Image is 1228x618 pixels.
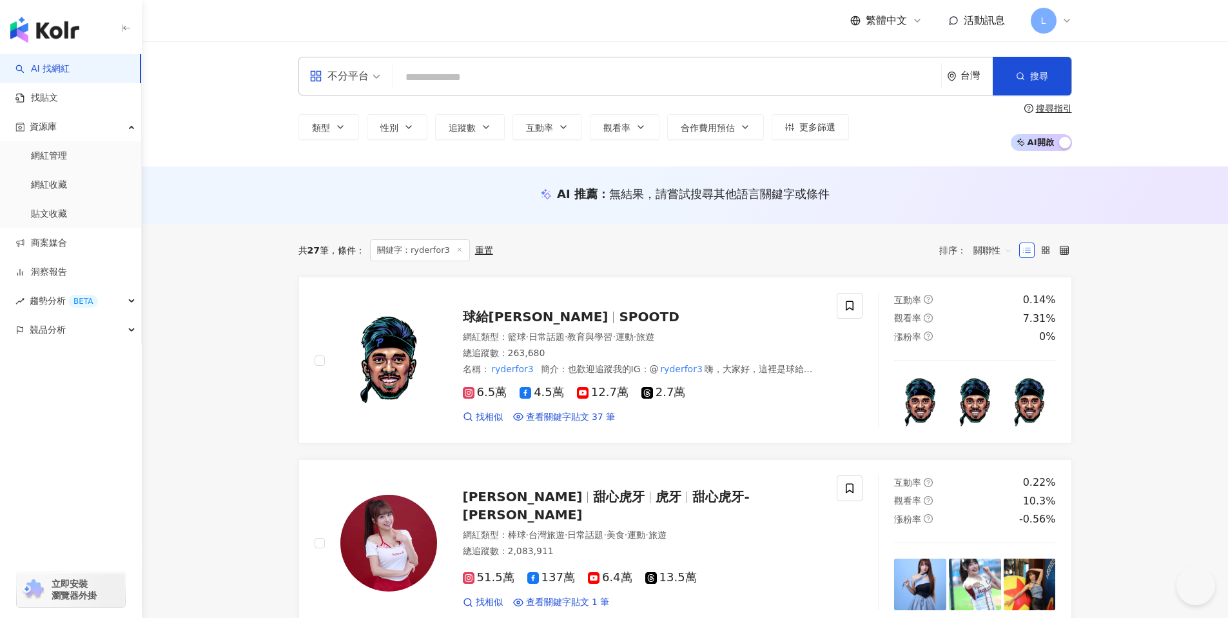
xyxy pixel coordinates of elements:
span: 球給[PERSON_NAME] [463,309,609,324]
span: 棒球 [508,530,526,540]
span: question-circle [924,314,933,323]
span: 137萬 [527,571,575,584]
span: 更多篩選 [799,122,835,132]
span: question-circle [924,478,933,487]
span: 也歡迎追蹤我的IG：@ [568,364,659,374]
span: 活動訊息 [964,14,1005,26]
div: 不分平台 [309,66,369,86]
span: 性別 [380,123,398,133]
img: KOL Avatar [340,495,437,592]
a: chrome extension立即安裝 瀏覽器外掛 [17,572,125,607]
span: 觀看率 [894,313,921,323]
img: post-image [1004,559,1056,611]
div: AI 推薦 ： [557,186,830,202]
a: 找貼文 [15,92,58,105]
span: · [612,332,615,342]
span: 台灣旅遊 [529,530,565,540]
span: 競品分析 [30,315,66,344]
div: BETA [68,295,98,308]
span: 運動 [616,332,634,342]
img: chrome extension [21,579,46,600]
span: question-circle [1024,104,1033,113]
span: 合作費用預估 [681,123,735,133]
img: post-image [894,559,946,611]
div: 共 筆 [298,245,329,255]
span: 關鍵字：ryderfor3 [370,239,470,261]
a: searchAI 找網紅 [15,63,70,75]
span: 類型 [312,123,330,133]
span: · [625,530,627,540]
span: 立即安裝 瀏覽器外掛 [52,578,97,601]
a: 商案媒合 [15,237,67,250]
span: · [565,332,567,342]
span: 觀看率 [894,495,921,506]
a: 網紅管理 [31,150,67,163]
span: rise [15,297,24,306]
div: -0.56% [1019,512,1056,526]
span: · [634,332,636,342]
button: 合作費用預估 [667,114,764,140]
span: 13.5萬 [645,571,697,584]
span: 觀看率 [603,123,630,133]
div: 網紅類型 ： [463,529,822,542]
span: · [603,530,606,540]
span: question-circle [924,295,933,304]
div: 搜尋指引 [1036,103,1072,114]
img: post-image [949,559,1001,611]
span: 資源庫 [30,112,57,141]
span: 美食 [607,530,625,540]
span: 趨勢分析 [30,286,98,315]
span: 條件 ： [329,245,365,255]
div: 台灣 [960,70,993,81]
img: logo [10,17,79,43]
span: 27 [307,245,320,255]
a: 洞察報告 [15,266,67,279]
span: 教育與學習 [567,332,612,342]
img: post-image [1004,376,1056,428]
span: 漲粉率 [894,514,921,524]
a: 找相似 [463,411,503,424]
span: 51.5萬 [463,571,514,584]
img: post-image [949,376,1001,428]
span: 互動率 [526,123,553,133]
span: 追蹤數 [449,123,476,133]
button: 類型 [298,114,359,140]
iframe: Help Scout Beacon - Open [1176,566,1215,605]
button: 搜尋 [993,57,1071,95]
span: question-circle [924,496,933,505]
span: 旅遊 [648,530,667,540]
span: 互動率 [894,477,921,488]
span: SPOOTD [619,309,679,324]
div: 0.14% [1023,293,1056,307]
span: L [1041,14,1046,28]
span: 名稱 ： [463,364,536,374]
span: 籃球 [508,332,526,342]
span: 找相似 [476,596,503,609]
span: 互動率 [894,295,921,305]
span: 無結果，請嘗試搜尋其他語言關鍵字或條件 [609,187,830,201]
div: 排序： [939,240,1019,261]
button: 性別 [367,114,427,140]
div: 0.22% [1023,475,1056,490]
a: KOL Avatar球給[PERSON_NAME]SPOOTD網紅類型：籃球·日常話題·教育與學習·運動·旅遊總追蹤數：263,680名稱：ryderfor3簡介：也歡迎追蹤我的IG：@ryde... [298,277,1072,444]
span: 旅遊 [636,332,654,342]
a: 網紅收藏 [31,179,67,192]
span: 6.5萬 [463,386,507,399]
span: · [645,530,648,540]
span: environment [947,72,957,81]
span: 日常話題 [567,530,603,540]
div: 7.31% [1023,312,1056,326]
span: 搜尋 [1030,71,1048,81]
span: 4.5萬 [520,386,564,399]
span: 6.4萬 [588,571,632,584]
span: 查看關鍵字貼文 37 筆 [526,411,616,424]
span: 甜心虎牙 [593,489,645,504]
span: 日常話題 [529,332,565,342]
span: question-circle [924,514,933,523]
span: · [526,332,529,342]
span: · [526,530,529,540]
a: 找相似 [463,596,503,609]
button: 追蹤數 [435,114,505,140]
span: 運動 [627,530,645,540]
span: 找相似 [476,411,503,424]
